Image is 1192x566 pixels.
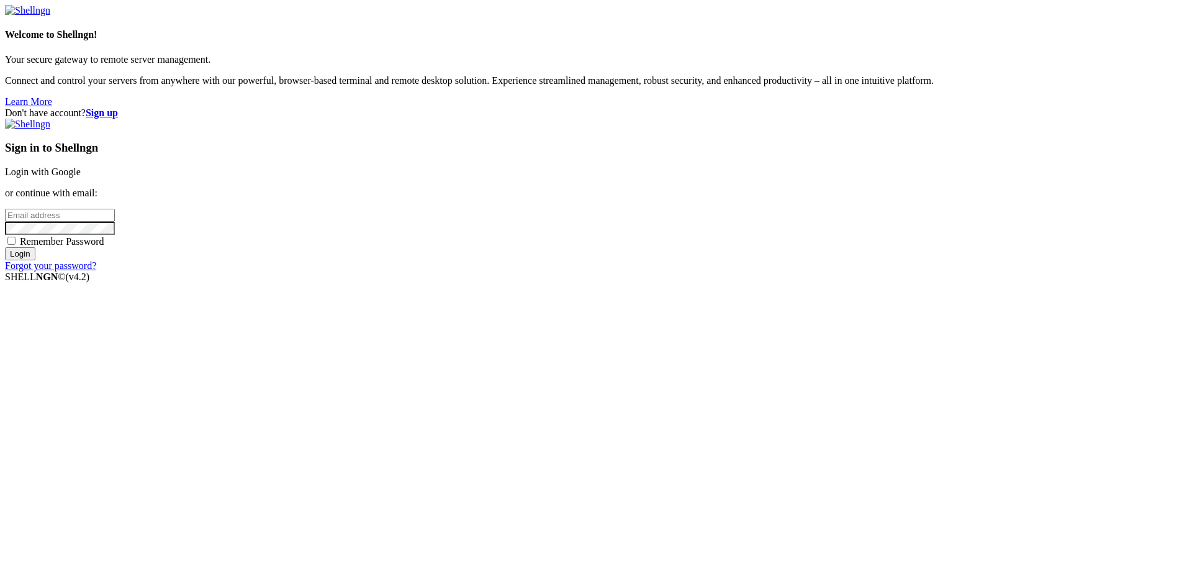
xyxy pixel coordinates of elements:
p: Your secure gateway to remote server management. [5,54,1187,65]
a: Forgot your password? [5,260,96,271]
span: 4.2.0 [66,272,90,282]
h4: Welcome to Shellngn! [5,29,1187,40]
input: Login [5,247,35,260]
b: NGN [36,272,58,282]
a: Sign up [86,107,118,118]
img: Shellngn [5,119,50,130]
h3: Sign in to Shellngn [5,141,1187,155]
span: SHELL © [5,272,89,282]
input: Remember Password [7,237,16,245]
p: or continue with email: [5,188,1187,199]
p: Connect and control your servers from anywhere with our powerful, browser-based terminal and remo... [5,75,1187,86]
a: Learn More [5,96,52,107]
input: Email address [5,209,115,222]
div: Don't have account? [5,107,1187,119]
span: Remember Password [20,236,104,247]
a: Login with Google [5,167,81,177]
img: Shellngn [5,5,50,16]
